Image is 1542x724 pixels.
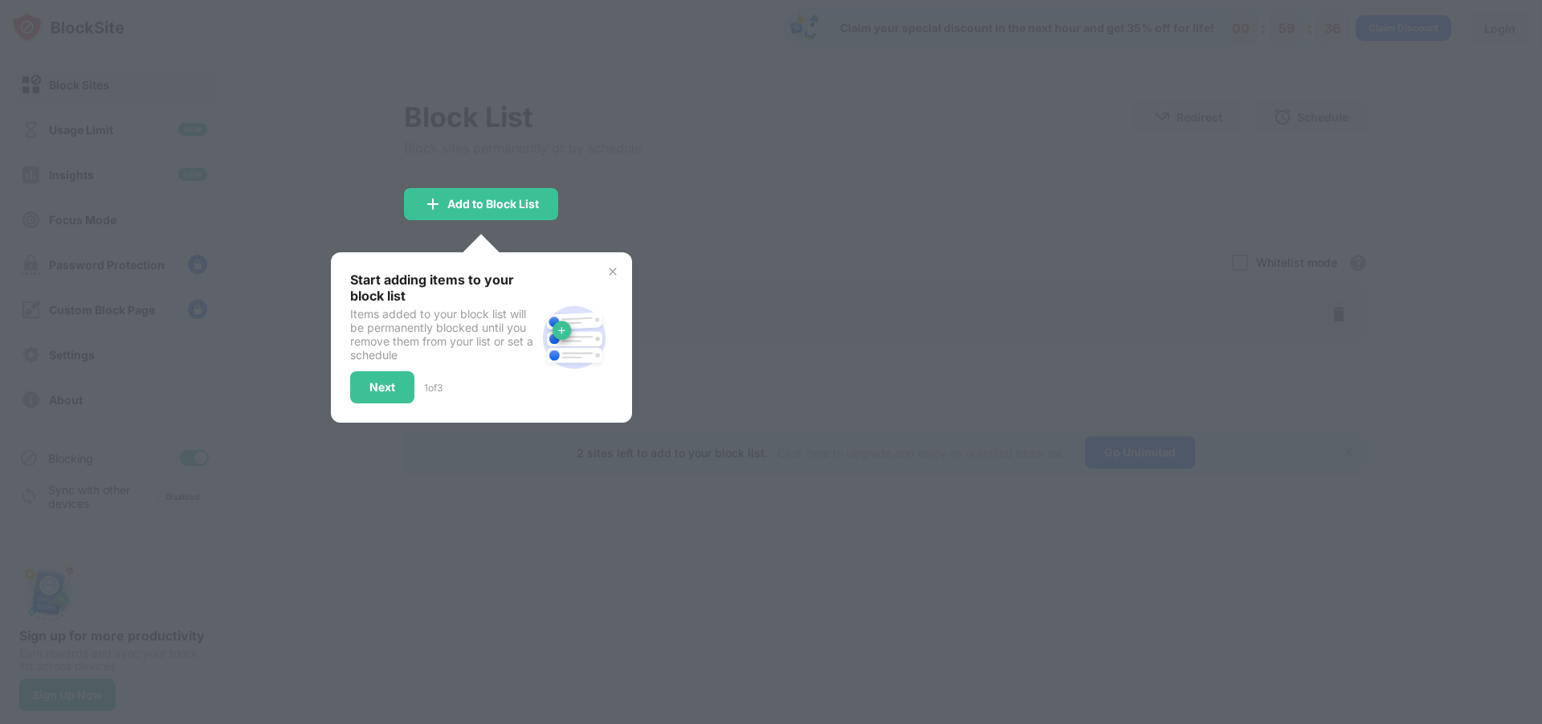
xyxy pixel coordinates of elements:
div: 1 of 3 [424,382,443,394]
div: Start adding items to your block list [350,272,536,304]
div: Next [369,381,395,394]
div: Add to Block List [447,198,539,211]
img: x-button.svg [606,265,619,278]
div: Items added to your block list will be permanently blocked until you remove them from your list o... [350,307,536,362]
img: block-site.svg [536,299,613,376]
